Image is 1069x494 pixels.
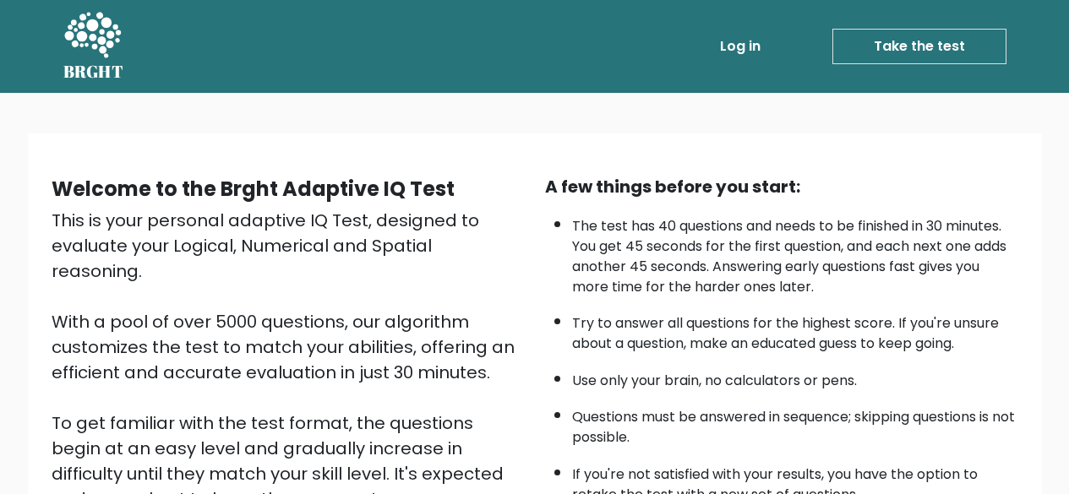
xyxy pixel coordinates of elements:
h5: BRGHT [63,62,124,82]
li: Try to answer all questions for the highest score. If you're unsure about a question, make an edu... [572,305,1018,354]
li: The test has 40 questions and needs to be finished in 30 minutes. You get 45 seconds for the firs... [572,208,1018,297]
li: Use only your brain, no calculators or pens. [572,362,1018,391]
li: Questions must be answered in sequence; skipping questions is not possible. [572,399,1018,448]
a: Take the test [832,29,1006,64]
a: BRGHT [63,7,124,86]
div: A few things before you start: [545,174,1018,199]
b: Welcome to the Brght Adaptive IQ Test [52,175,455,203]
a: Log in [713,30,767,63]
